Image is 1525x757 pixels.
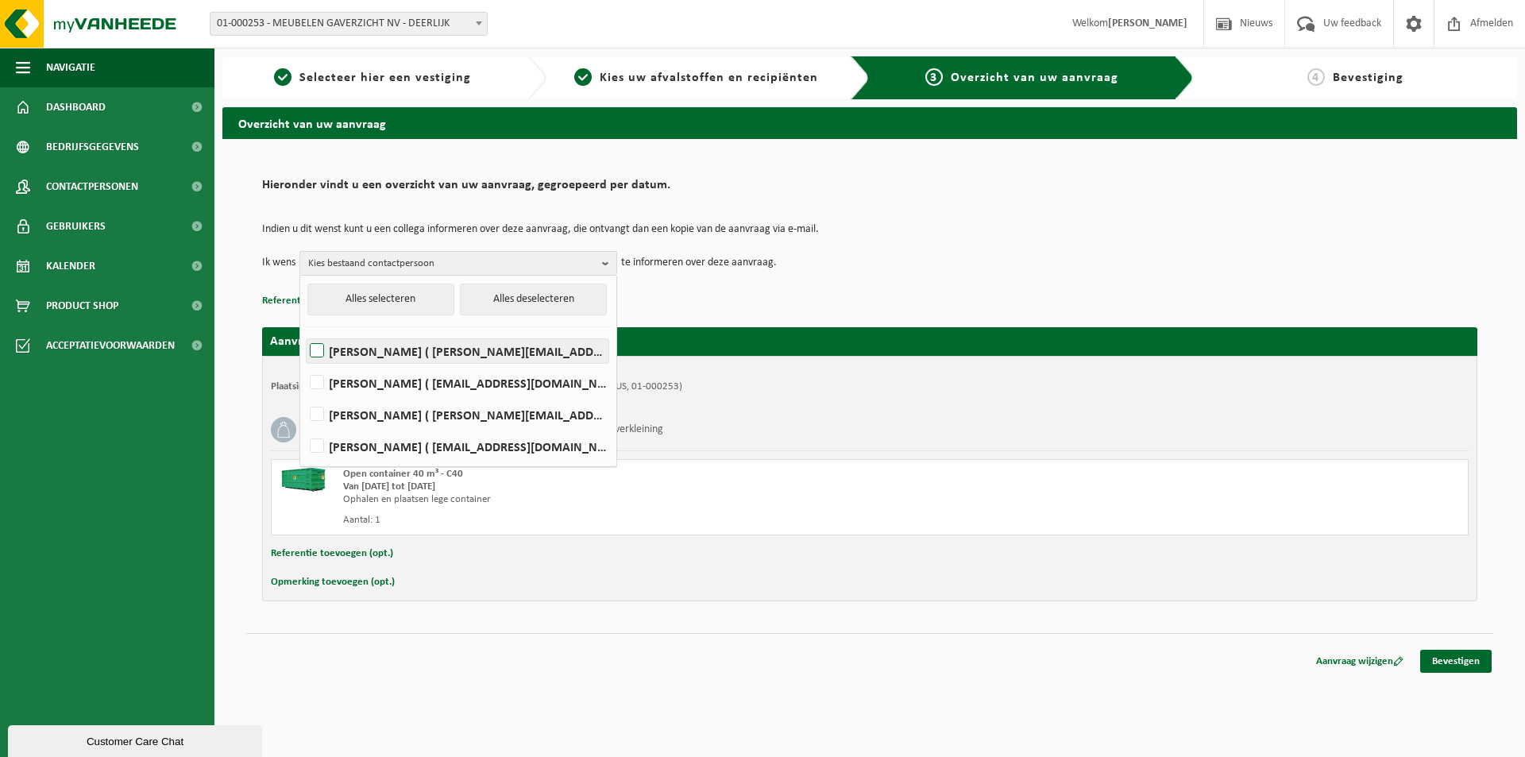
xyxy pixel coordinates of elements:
[343,469,463,479] span: Open container 40 m³ - C40
[46,207,106,246] span: Gebruikers
[307,339,608,363] label: [PERSON_NAME] ( [PERSON_NAME][EMAIL_ADDRESS][DOMAIN_NAME] )
[46,167,138,207] span: Contactpersonen
[46,127,139,167] span: Bedrijfsgegevens
[343,493,933,506] div: Ophalen en plaatsen lege container
[299,71,471,84] span: Selecteer hier een vestiging
[262,251,295,275] p: Ik wens
[46,326,175,365] span: Acceptatievoorwaarden
[262,291,384,311] button: Referentie toevoegen (opt.)
[1420,650,1492,673] a: Bevestigen
[600,71,818,84] span: Kies uw afvalstoffen en recipiënten
[271,543,393,564] button: Referentie toevoegen (opt.)
[308,252,596,276] span: Kies bestaand contactpersoon
[307,284,454,315] button: Alles selecteren
[925,68,943,86] span: 3
[46,48,95,87] span: Navigatie
[574,68,592,86] span: 2
[274,68,291,86] span: 1
[1304,650,1415,673] a: Aanvraag wijzigen
[46,246,95,286] span: Kalender
[307,371,608,395] label: [PERSON_NAME] ( [EMAIL_ADDRESS][DOMAIN_NAME] )
[1333,71,1403,84] span: Bevestiging
[270,335,389,348] strong: Aanvraag voor [DATE]
[46,286,118,326] span: Product Shop
[621,251,777,275] p: te informeren over deze aanvraag.
[271,572,395,593] button: Opmerking toevoegen (opt.)
[271,381,340,392] strong: Plaatsingsadres:
[8,722,265,757] iframe: chat widget
[554,68,839,87] a: 2Kies uw afvalstoffen en recipiënten
[262,179,1477,200] h2: Hieronder vindt u een overzicht van uw aanvraag, gegroepeerd per datum.
[210,12,488,36] span: 01-000253 - MEUBELEN GAVERZICHT NV - DEERLIJK
[343,481,435,492] strong: Van [DATE] tot [DATE]
[299,251,617,275] button: Kies bestaand contactpersoon
[951,71,1118,84] span: Overzicht van uw aanvraag
[210,13,487,35] span: 01-000253 - MEUBELEN GAVERZICHT NV - DEERLIJK
[307,403,608,427] label: [PERSON_NAME] ( [PERSON_NAME][EMAIL_ADDRESS][DOMAIN_NAME] )
[1108,17,1187,29] strong: [PERSON_NAME]
[343,514,933,527] div: Aantal: 1
[222,107,1517,138] h2: Overzicht van uw aanvraag
[307,435,608,458] label: [PERSON_NAME] ( [EMAIL_ADDRESS][DOMAIN_NAME] )
[46,87,106,127] span: Dashboard
[460,284,607,315] button: Alles deselecteren
[230,68,515,87] a: 1Selecteer hier een vestiging
[280,468,327,492] img: HK-XC-40-GN-00.png
[1307,68,1325,86] span: 4
[262,224,1477,235] p: Indien u dit wenst kunt u een collega informeren over deze aanvraag, die ontvangt dan een kopie v...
